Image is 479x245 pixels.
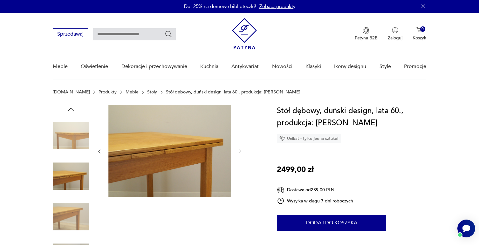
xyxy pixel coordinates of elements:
[277,197,353,205] div: Wysyłka w ciągu 7 dni roboczych
[457,220,475,237] iframe: Smartsupp widget button
[108,105,231,197] img: Zdjęcie produktu Stół dębowy, duński design, lata 60., produkcja: Dania
[413,27,426,41] button: 0Koszyk
[53,32,88,37] a: Sprzedawaj
[53,54,68,79] a: Meble
[53,28,88,40] button: Sprzedawaj
[363,27,369,34] img: Ikona medalu
[355,35,378,41] p: Patyna B2B
[231,54,259,79] a: Antykwariat
[388,27,402,41] button: Zaloguj
[416,27,423,33] img: Ikona koszyka
[277,186,353,194] div: Dostawa od 239,00 PLN
[404,54,426,79] a: Promocje
[279,136,285,141] img: Ikona diamentu
[272,54,292,79] a: Nowości
[388,35,402,41] p: Zaloguj
[277,215,386,231] button: Dodaj do koszyka
[121,54,187,79] a: Dekoracje i przechowywanie
[232,18,257,49] img: Patyna - sklep z meblami i dekoracjami vintage
[355,27,378,41] button: Patyna B2B
[81,54,108,79] a: Oświetlenie
[53,199,89,235] img: Zdjęcie produktu Stół dębowy, duński design, lata 60., produkcja: Dania
[184,3,256,10] p: Do -25% na domowe biblioteczki!
[53,90,90,95] a: [DOMAIN_NAME]
[53,118,89,154] img: Zdjęcie produktu Stół dębowy, duński design, lata 60., produkcja: Dania
[126,90,139,95] a: Meble
[53,158,89,194] img: Zdjęcie produktu Stół dębowy, duński design, lata 60., produkcja: Dania
[380,54,391,79] a: Style
[413,35,426,41] p: Koszyk
[355,27,378,41] a: Ikona medaluPatyna B2B
[147,90,157,95] a: Stoły
[259,3,295,10] a: Zobacz produkty
[392,27,398,33] img: Ikonka użytkownika
[305,54,321,79] a: Klasyki
[334,54,366,79] a: Ikony designu
[420,26,426,32] div: 0
[99,90,117,95] a: Produkty
[277,186,284,194] img: Ikona dostawy
[166,90,300,95] p: Stół dębowy, duński design, lata 60., produkcja: [PERSON_NAME]
[277,105,426,129] h1: Stół dębowy, duński design, lata 60., produkcja: [PERSON_NAME]
[277,134,341,143] div: Unikat - tylko jedna sztuka!
[165,30,172,38] button: Szukaj
[200,54,218,79] a: Kuchnia
[277,164,314,176] p: 2499,00 zł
